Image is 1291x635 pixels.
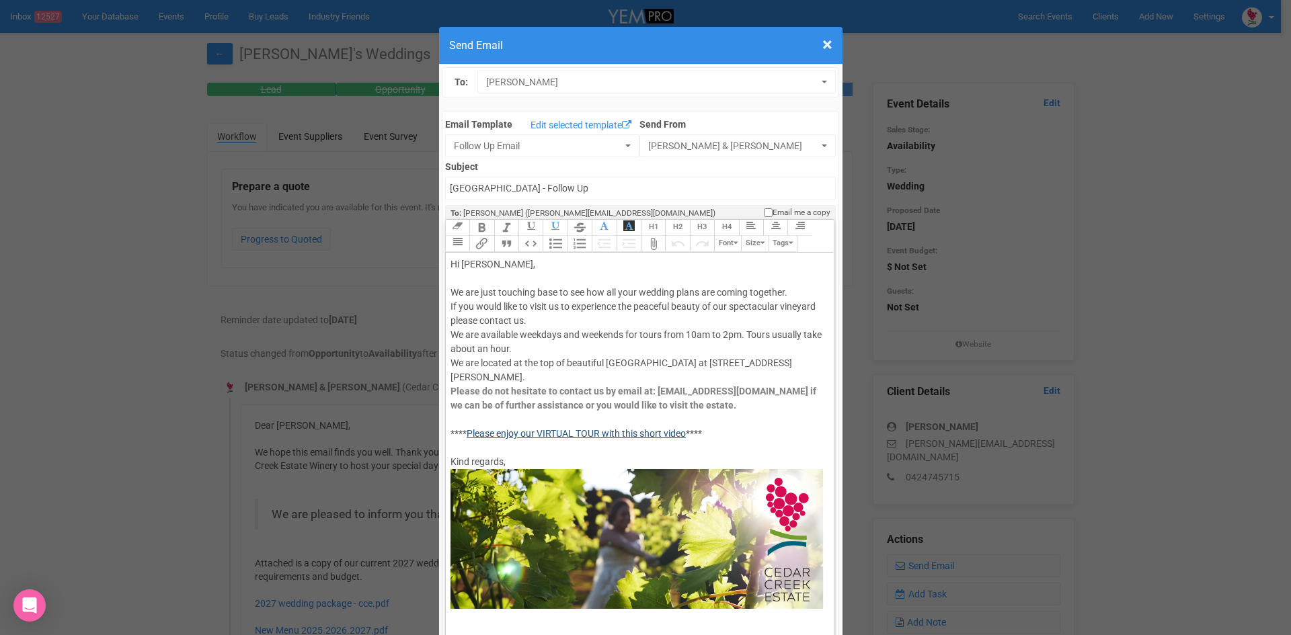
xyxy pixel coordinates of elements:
[518,220,543,236] button: Underline
[451,386,816,411] strong: Please do not hesitate to contact us by email at: [EMAIL_ADDRESS][DOMAIN_NAME] if we can be of fu...
[543,236,567,252] button: Bullets
[787,220,812,236] button: Align Right
[592,236,616,252] button: Decrease Level
[648,139,819,153] span: [PERSON_NAME] & [PERSON_NAME]
[592,220,616,236] button: Font Colour
[649,222,658,231] span: H1
[639,115,836,131] label: Send From
[741,236,768,252] button: Size
[673,222,682,231] span: H2
[494,236,518,252] button: Quote
[463,208,715,218] span: [PERSON_NAME] ([PERSON_NAME][EMAIL_ADDRESS][DOMAIN_NAME])
[455,75,468,89] label: To:
[469,236,494,252] button: Link
[467,428,686,439] a: Please enjoy our VIRTUAL TOUR with this short video
[763,220,787,236] button: Align Center
[445,157,836,173] label: Subject
[690,220,714,236] button: Heading 3
[451,208,461,218] strong: To:
[617,220,641,236] button: Font Background
[641,220,665,236] button: Heading 1
[769,236,797,252] button: Tags
[454,139,622,153] span: Follow Up Email
[690,236,714,252] button: Redo
[722,222,732,231] span: H4
[697,222,707,231] span: H3
[445,236,469,252] button: Align Justified
[773,207,830,218] span: Email me a copy
[714,236,741,252] button: Font
[617,236,641,252] button: Increase Level
[665,236,689,252] button: Undo
[543,220,567,236] button: Underline Colour
[494,220,518,236] button: Italic
[641,236,665,252] button: Attach Files
[445,220,469,236] button: Clear Formatting at cursor
[665,220,689,236] button: Heading 2
[486,75,818,89] span: [PERSON_NAME]
[449,37,832,54] h4: Send Email
[739,220,763,236] button: Align Left
[714,220,738,236] button: Heading 4
[518,236,543,252] button: Code
[822,34,832,56] span: ×
[13,589,46,622] div: Open Intercom Messenger
[469,220,494,236] button: Bold
[527,118,635,134] a: Edit selected template
[445,118,512,131] label: Email Template
[568,236,592,252] button: Numbers
[451,469,824,609] img: image.png
[451,257,824,609] div: Hi [PERSON_NAME], We are just touching base to see how all your wedding plans are coming together...
[568,220,592,236] button: Strikethrough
